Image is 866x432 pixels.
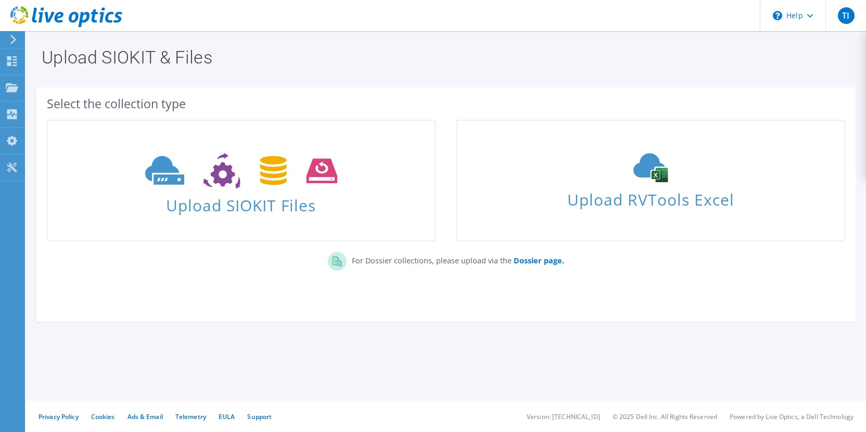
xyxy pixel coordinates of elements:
div: Select the collection type [47,98,845,109]
li: Version: [TECHNICAL_ID] [527,412,600,421]
a: Dossier page. [512,256,564,265]
b: Dossier page. [514,256,564,265]
a: Ads & Email [128,412,163,421]
a: Cookies [91,412,115,421]
p: For Dossier collections, please upload via the [347,252,564,266]
a: Support [247,412,272,421]
svg: \n [773,11,782,20]
li: Powered by Live Optics, a Dell Technology [730,412,854,421]
a: Telemetry [175,412,206,421]
a: Upload SIOKIT Files [47,120,436,242]
li: © 2025 Dell Inc. All Rights Reserved [613,412,717,421]
a: Privacy Policy [39,412,79,421]
span: Upload SIOKIT Files [48,191,435,213]
span: TI [838,7,855,24]
h1: Upload SIOKIT & Files [42,48,845,66]
span: Upload RVTools Excel [457,186,844,208]
a: EULA [219,412,235,421]
a: Upload RVTools Excel [456,120,845,242]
